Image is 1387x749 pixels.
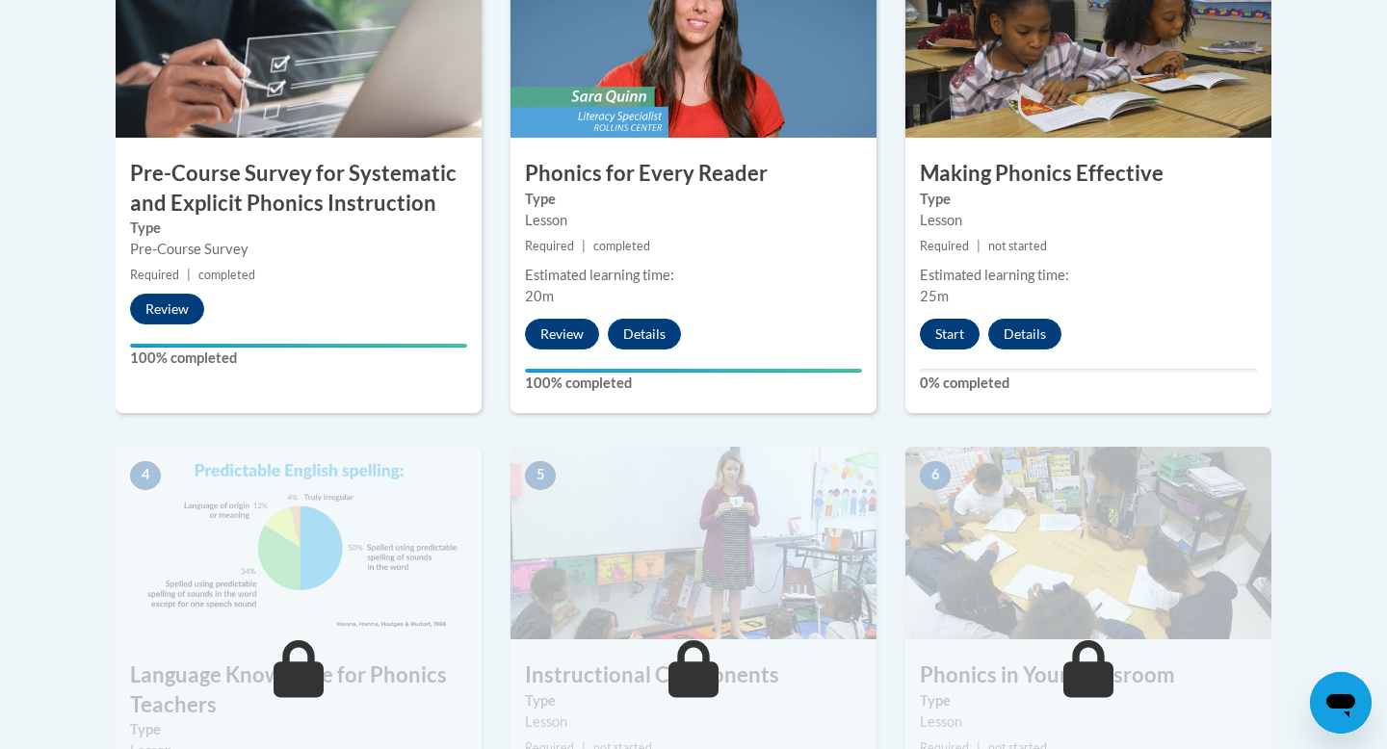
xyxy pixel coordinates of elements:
[905,447,1271,639] img: Course Image
[198,268,255,282] span: completed
[525,189,862,210] label: Type
[130,268,179,282] span: Required
[525,711,862,733] div: Lesson
[988,319,1061,349] button: Details
[510,159,877,189] h3: Phonics for Every Reader
[525,461,556,490] span: 5
[130,294,204,324] button: Review
[905,660,1271,690] h3: Phonics in Your Classroom
[920,288,949,304] span: 25m
[582,239,586,253] span: |
[525,288,554,304] span: 20m
[130,239,467,260] div: Pre-Course Survey
[905,159,1271,189] h3: Making Phonics Effective
[920,690,1257,711] label: Type
[608,319,681,349] button: Details
[525,373,862,394] label: 100% completed
[130,218,467,239] label: Type
[988,239,1047,253] span: not started
[920,265,1257,286] div: Estimated learning time:
[525,690,862,711] label: Type
[187,268,191,282] span: |
[510,447,877,639] img: Course Image
[116,159,482,219] h3: Pre-Course Survey for Systematic and Explicit Phonics Instruction
[920,711,1257,733] div: Lesson
[920,210,1257,231] div: Lesson
[977,239,981,253] span: |
[130,344,467,348] div: Your progress
[1310,672,1372,734] iframe: Button to launch messaging window
[510,660,877,690] h3: Instructional Components
[130,348,467,369] label: 100% completed
[920,189,1257,210] label: Type
[116,447,482,639] img: Course Image
[130,461,161,490] span: 4
[920,319,980,349] button: Start
[920,239,969,253] span: Required
[130,719,467,740] label: Type
[525,265,862,286] div: Estimated learning time:
[525,210,862,231] div: Lesson
[920,461,951,490] span: 6
[525,239,574,253] span: Required
[116,660,482,720] h3: Language Knowledge for Phonics Teachers
[525,319,599,349] button: Review
[920,373,1257,394] label: 0% completed
[525,369,862,373] div: Your progress
[593,239,650,253] span: completed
